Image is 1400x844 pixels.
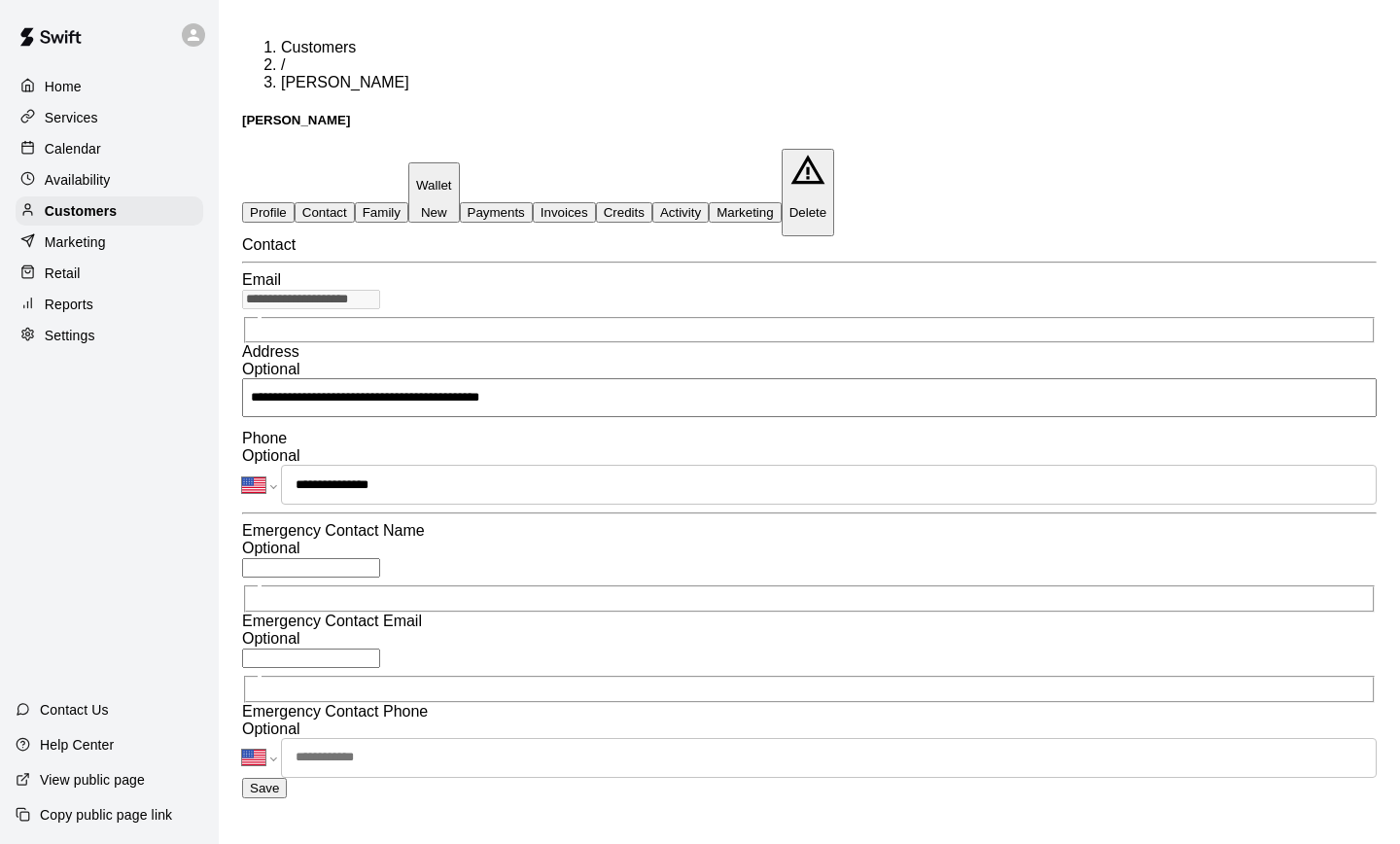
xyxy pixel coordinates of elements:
button: Profile [242,202,295,223]
span: [PERSON_NAME] [281,74,409,90]
span: Optional [242,447,300,464]
span: Emergency Contact Name [242,522,425,539]
p: Home [45,77,82,96]
span: Optional [242,721,300,737]
p: Customers [45,201,117,221]
button: Invoices [533,202,596,223]
p: Calendar [45,139,101,158]
span: Emergency Contact Phone [242,703,428,720]
p: Services [45,108,98,127]
a: Marketing [16,228,203,257]
a: Calendar [16,134,203,163]
a: Customers [16,196,203,226]
div: The email of an existing customer can only be changed by the customer themselves at https://book.... [242,289,1377,344]
p: View public page [40,770,145,790]
nav: breadcrumb [242,39,1377,91]
li: / [281,56,1377,74]
a: Home [16,72,203,101]
p: Help Center [40,735,114,755]
span: Address [242,343,299,360]
p: Availability [45,170,111,190]
span: Contact [242,236,296,253]
p: Retail [45,264,81,283]
span: New [421,205,447,220]
p: Delete [789,205,827,220]
span: Optional [242,540,300,556]
span: Optional [242,630,300,647]
p: Settings [45,326,95,345]
span: Phone [242,430,287,446]
a: Settings [16,321,203,350]
a: Availability [16,165,203,194]
a: Retail [16,259,203,288]
button: Family [355,202,408,223]
a: Customers [281,39,356,55]
a: Services [16,103,203,132]
span: Optional [242,361,300,377]
button: Save [242,778,287,798]
p: Copy public page link [40,805,172,825]
p: Reports [45,295,93,314]
button: Marketing [709,202,782,223]
span: Email [242,271,281,288]
p: Wallet [416,178,452,193]
div: basic tabs example [242,149,1377,235]
a: Reports [16,290,203,319]
p: Marketing [45,232,106,252]
button: Activity [652,202,709,223]
h5: [PERSON_NAME] [242,113,1377,127]
p: Contact Us [40,700,109,720]
button: Contact [295,202,355,223]
button: Payments [460,202,533,223]
button: Credits [596,202,652,223]
span: Emergency Contact Email [242,613,422,629]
